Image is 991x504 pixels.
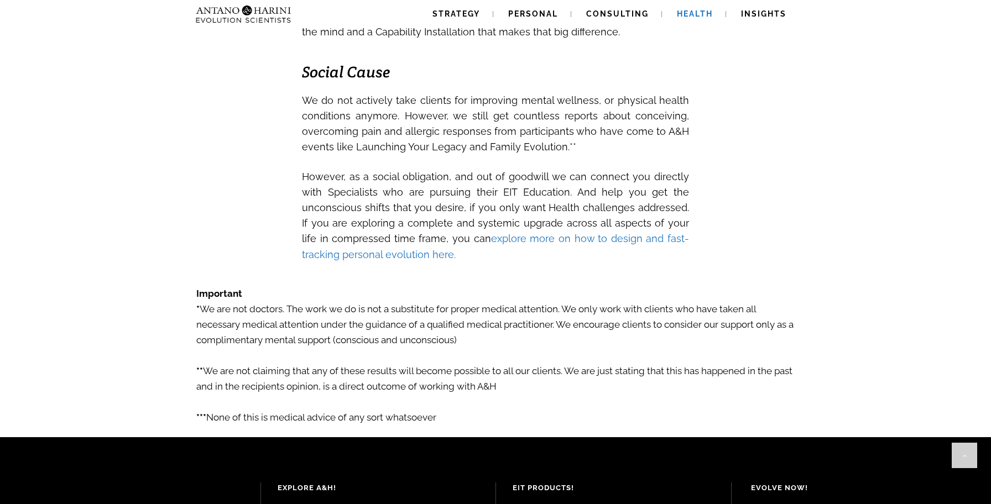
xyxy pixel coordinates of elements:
[741,9,786,18] span: Insights
[196,348,795,394] p: We are not claiming that any of these results will become possible to all our clients. We are jus...
[586,9,649,18] span: Consulting
[751,482,967,494] h4: Evolve Now!
[508,9,558,18] span: Personal
[302,62,390,82] em: Social Cause
[677,9,713,18] span: Health
[302,95,689,153] span: We do not actively take clients for improving mental wellness, or physical health conditions anym...
[278,482,479,494] h4: Explore A&H!
[196,288,242,299] strong: Important
[196,301,795,348] p: We are not doctors. The work we do is not a substitute for proper medical attention. We only work...
[302,171,689,260] span: However, as a social obligation, and out of goodwill we can connect you directly with Specialists...
[302,233,689,260] a: explore more on how to design and fast-tracking personal evolution here.
[196,394,795,425] p: None of this is medical advice of any sort whatsoever
[432,9,480,18] span: Strategy
[513,482,714,494] h4: EIT Products!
